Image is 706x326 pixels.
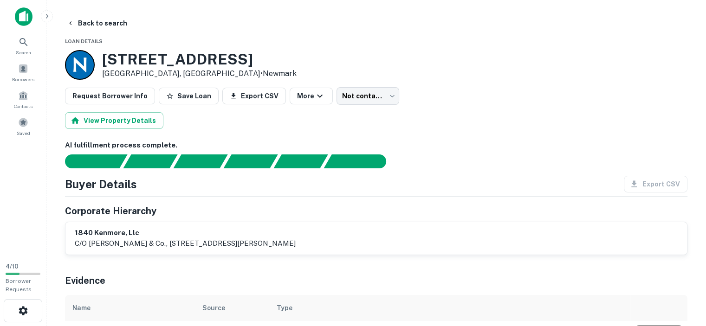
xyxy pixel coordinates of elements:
[54,154,123,168] div: Sending borrower request to AI...
[660,252,706,296] iframe: Chat Widget
[123,154,177,168] div: Your request is received and processing...
[65,204,156,218] h5: Corporate Hierarchy
[65,176,137,192] h4: Buyer Details
[14,102,32,110] span: Contacts
[202,302,225,313] div: Source
[75,228,296,238] h6: 1840 kenmore, llc
[223,154,278,168] div: Principals found, AI now looking for contact information...
[3,114,44,139] a: Saved
[337,87,399,105] div: Not contacted
[17,129,30,137] span: Saved
[65,295,195,321] th: Name
[16,49,31,56] span: Search
[324,154,397,168] div: AI fulfillment process complete.
[290,88,333,104] button: More
[75,238,296,249] p: c/o [PERSON_NAME] & co., [STREET_ADDRESS][PERSON_NAME]
[3,33,44,58] a: Search
[6,263,19,270] span: 4 / 10
[6,278,32,293] span: Borrower Requests
[65,38,103,44] span: Loan Details
[12,76,34,83] span: Borrowers
[65,112,163,129] button: View Property Details
[3,60,44,85] a: Borrowers
[263,69,297,78] a: Newmark
[277,302,292,313] div: Type
[222,88,286,104] button: Export CSV
[65,140,687,151] h6: AI fulfillment process complete.
[63,15,131,32] button: Back to search
[3,87,44,112] a: Contacts
[72,302,91,313] div: Name
[269,295,630,321] th: Type
[102,51,297,68] h3: [STREET_ADDRESS]
[159,88,219,104] button: Save Loan
[102,68,297,79] p: [GEOGRAPHIC_DATA], [GEOGRAPHIC_DATA] •
[273,154,328,168] div: Principals found, still searching for contact information. This may take time...
[65,274,105,288] h5: Evidence
[173,154,227,168] div: Documents found, AI parsing details...
[15,7,32,26] img: capitalize-icon.png
[195,295,269,321] th: Source
[65,88,155,104] button: Request Borrower Info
